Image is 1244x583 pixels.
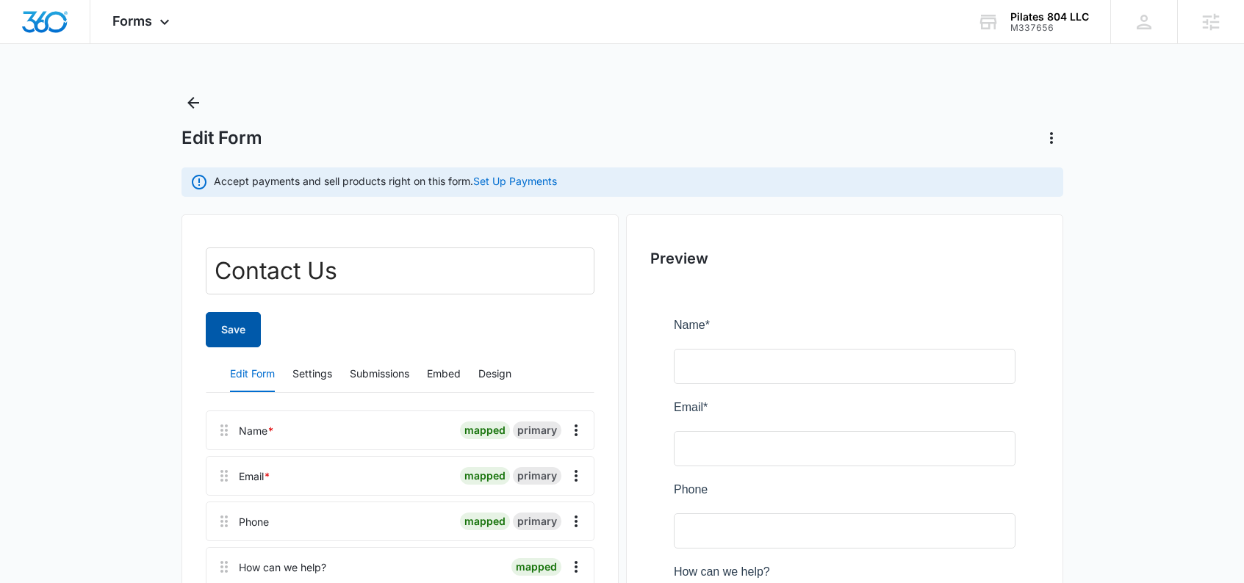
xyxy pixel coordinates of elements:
[460,513,510,530] div: mapped
[478,357,511,392] button: Design
[427,357,461,392] button: Embed
[513,513,561,530] div: primary
[1040,126,1063,150] button: Actions
[214,173,557,189] p: Accept payments and sell products right on this form.
[1010,11,1089,23] div: account name
[15,372,59,389] label: Option 3
[15,419,95,436] label: General Inquiry
[181,91,205,115] button: Back
[292,357,332,392] button: Settings
[15,395,59,413] label: Option 2
[513,421,561,439] div: primary
[564,419,588,442] button: Overflow Menu
[1010,23,1089,33] div: account id
[564,555,588,579] button: Overflow Menu
[564,510,588,533] button: Overflow Menu
[513,467,561,485] div: primary
[181,127,262,149] h1: Edit Form
[239,514,269,529] div: Phone
[206,247,594,294] input: Form Name
[650,247,1039,269] h2: Preview
[473,175,557,187] a: Set Up Payments
[564,464,588,488] button: Overflow Menu
[460,421,510,439] div: mapped
[350,357,409,392] button: Submissions
[206,312,261,347] button: Save
[230,357,275,392] button: Edit Form
[239,423,274,438] div: Name
[460,467,510,485] div: mapped
[239,560,326,575] div: How can we help?
[239,468,270,484] div: Email
[112,13,152,29] span: Forms
[511,558,561,576] div: mapped
[10,544,46,557] span: Submit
